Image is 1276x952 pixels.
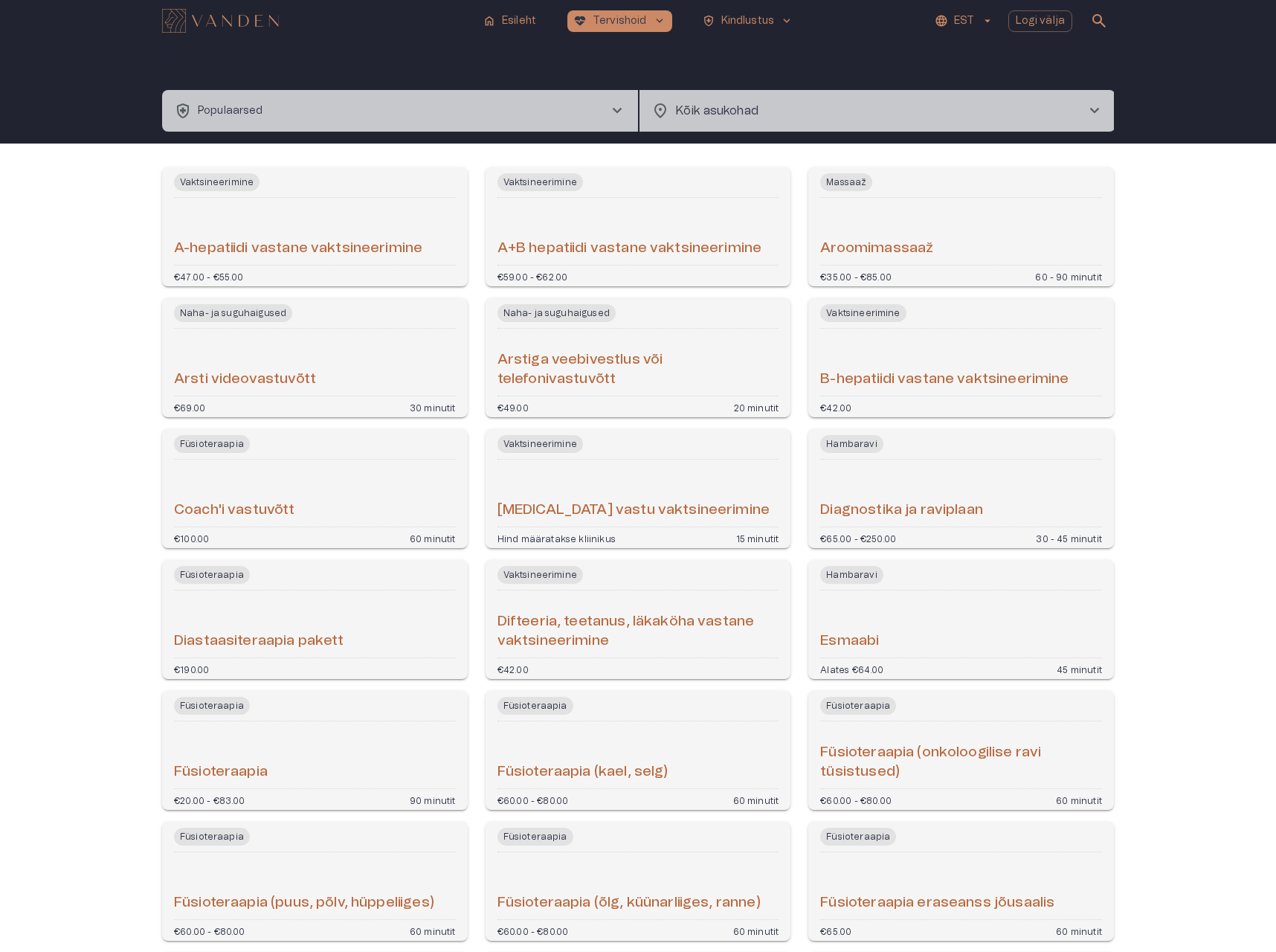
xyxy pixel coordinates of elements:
h6: Füsioteraapia (kael, selg) [497,762,668,782]
a: Open service booking details [808,691,1114,810]
h6: Füsioteraapia (puus, põlv, hüppeliiges) [174,893,434,913]
a: Open service booking details [808,560,1114,679]
a: Open service booking details [486,167,791,286]
p: €59.00 - €62.00 [497,271,568,280]
a: Open service booking details [808,429,1114,548]
span: Vaktsineerimine [497,173,583,191]
span: Füsioteraapia [820,697,896,715]
span: location_on [651,102,669,120]
span: Hambaravi [820,566,883,584]
span: chevron_right [1086,102,1103,120]
h6: Coach'i vastuvõtt [174,501,295,521]
p: 15 minutit [736,533,779,542]
span: ecg_heart [573,14,587,28]
span: Vaktsineerimine [497,435,583,453]
a: Open service booking details [486,560,791,679]
a: Open service booking details [162,429,468,548]
h6: A-hepatiidi vastane vaktsineerimine [174,239,422,259]
span: Vaktsineerimine [820,304,906,322]
p: €190.00 [174,664,209,673]
a: Open service booking details [162,298,468,417]
span: Füsioteraapia [174,435,250,453]
p: 60 minutit [1056,795,1102,804]
p: €60.00 - €80.00 [497,795,569,804]
button: open search modal [1084,6,1114,36]
p: €20.00 - €83.00 [174,795,245,804]
h6: Aroomimassaaž [820,239,933,259]
p: €60.00 - €80.00 [174,926,245,935]
h6: Diastaasiteraapia pakett [174,631,344,652]
button: health_and_safetyKindlustuskeyboard_arrow_down [696,10,800,32]
span: Füsioteraapia [820,828,896,846]
p: 60 minutit [410,533,456,542]
h6: B-hepatiidi vastane vaktsineerimine [820,370,1069,390]
p: €69.00 [174,402,205,411]
p: Alates €64.00 [820,664,883,673]
button: homeEsileht [477,10,544,32]
p: €65.00 [820,926,851,935]
p: Logi välja [1016,13,1066,29]
p: €60.00 - €80.00 [820,795,892,804]
p: €49.00 [497,402,529,411]
p: Kindlustus [721,13,775,29]
p: 60 minutit [733,795,779,804]
p: €60.00 - €80.00 [497,926,569,935]
p: 60 minutit [1056,926,1102,935]
h6: Arstiga veebivestlus või telefonivastuvõtt [497,350,779,390]
p: €35.00 - €85.00 [820,271,892,280]
p: €42.00 [820,402,851,411]
a: Open service booking details [162,822,468,941]
h6: Füsioteraapia [174,762,268,782]
h6: Füsioteraapia eraseanss jõusaalis [820,893,1054,913]
span: keyboard_arrow_down [653,14,666,28]
span: Naha- ja suguhaigused [174,304,292,322]
span: Hambaravi [820,435,883,453]
p: €65.00 - €250.00 [820,533,896,542]
p: 20 minutit [734,402,779,411]
h6: Difteeria, teetanus, läkaköha vastane vaktsineerimine [497,612,779,652]
p: 60 minutit [410,926,456,935]
h6: Esmaabi [820,631,879,652]
p: 45 minutit [1057,664,1102,673]
a: Navigate to homepage [162,10,471,31]
button: health_and_safetyPopulaarsedchevron_right [162,90,638,132]
p: €47.00 - €55.00 [174,271,244,280]
h6: Füsioteraapia (onkoloogilise ravi tüsistused) [820,743,1102,782]
span: search [1090,12,1108,30]
button: EST [932,10,996,32]
h6: A+B hepatiidi vastane vaktsineerimine [497,239,762,259]
a: Open service booking details [486,691,791,810]
span: Füsioteraapia [174,566,250,584]
p: 60 - 90 minutit [1035,271,1102,280]
p: 90 minutit [410,795,456,804]
span: Füsioteraapia [174,697,250,715]
p: Populaarsed [198,103,263,119]
p: Kõik asukohad [675,102,1062,120]
p: EST [954,13,974,29]
span: Massaaž [820,173,872,191]
span: Naha- ja suguhaigused [497,304,616,322]
p: 30 minutit [410,402,456,411]
span: Vaktsineerimine [174,173,260,191]
span: Füsioteraapia [497,828,573,846]
a: Open service booking details [486,822,791,941]
h6: Füsioteraapia (õlg, küünarliiges, ranne) [497,893,761,913]
a: Open service booking details [162,560,468,679]
a: Open service booking details [808,298,1114,417]
span: home [483,14,496,28]
span: health_and_safety [174,102,192,120]
span: chevron_right [608,102,626,120]
p: Hind määratakse kliinikus [497,533,616,542]
span: keyboard_arrow_down [780,14,793,28]
p: €100.00 [174,533,209,542]
h6: Arsti videovastuvõtt [174,370,316,390]
span: Füsioteraapia [174,828,250,846]
span: Vaktsineerimine [497,566,583,584]
img: Vanden logo [162,9,279,33]
a: Open service booking details [486,429,791,548]
button: Logi välja [1008,10,1073,32]
p: 60 minutit [733,926,779,935]
span: health_and_safety [702,14,715,28]
p: Esileht [502,13,536,29]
